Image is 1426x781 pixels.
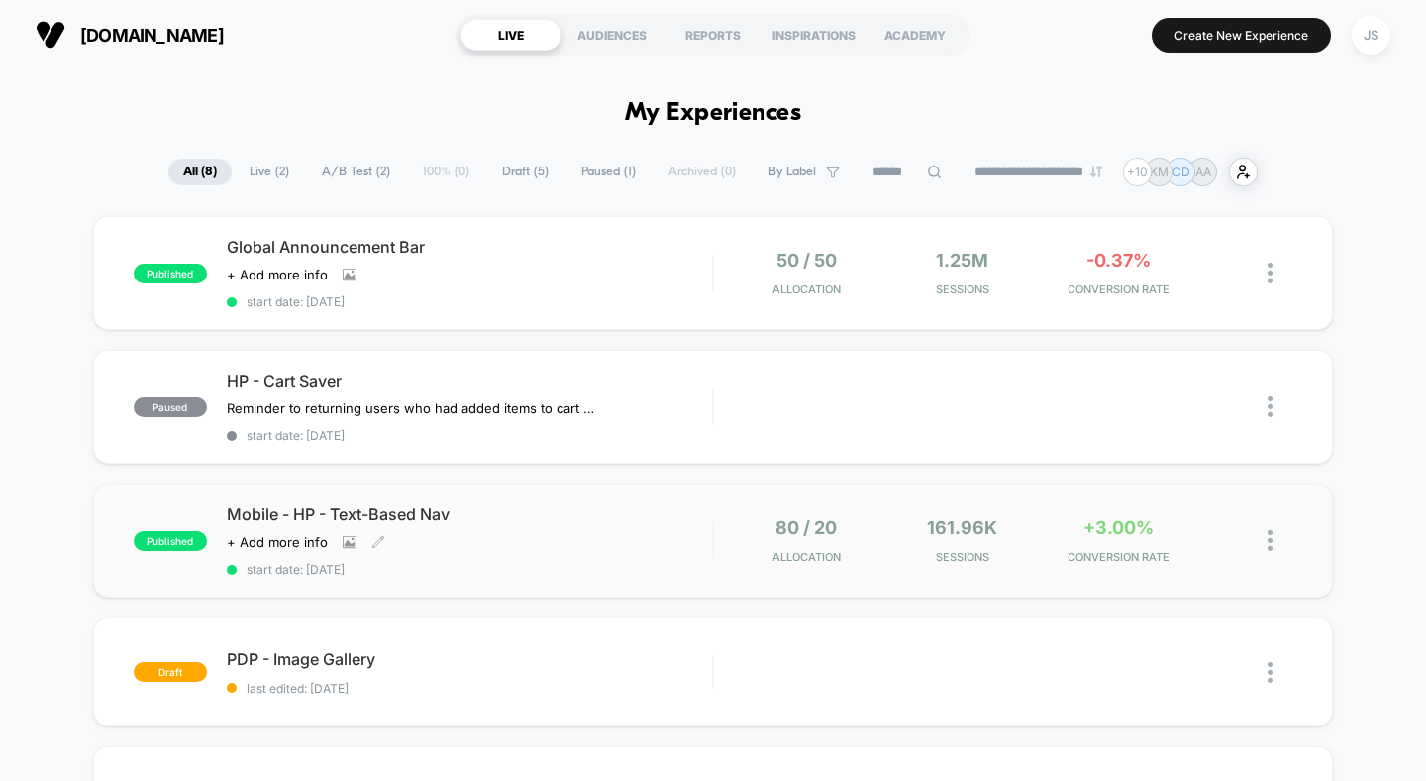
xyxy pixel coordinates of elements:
span: published [134,531,207,551]
span: A/B Test ( 2 ) [307,159,405,185]
span: [DOMAIN_NAME] [80,25,224,46]
img: Visually logo [36,20,65,50]
img: close [1268,263,1273,283]
span: + Add more info [227,534,328,550]
span: start date: [DATE] [227,294,713,309]
span: Paused ( 1 ) [566,159,651,185]
span: + Add more info [227,267,328,282]
span: -0.37% [1086,250,1151,271]
span: Reminder to returning users who had added items to cart that we saved their cart and they can cli... [227,400,594,416]
span: last edited: [DATE] [227,681,713,696]
h1: My Experiences [625,99,802,128]
span: Sessions [889,282,1035,296]
p: CD [1172,165,1190,179]
div: JS [1352,16,1390,55]
span: Draft ( 5 ) [487,159,563,185]
img: close [1268,530,1273,551]
span: 1.25M [936,250,988,271]
button: [DOMAIN_NAME] [30,19,230,51]
span: 161.96k [927,517,997,538]
span: published [134,264,207,283]
div: LIVE [460,19,561,51]
span: start date: [DATE] [227,428,713,443]
span: By Label [768,165,816,179]
div: REPORTS [662,19,764,51]
span: 80 / 20 [775,517,837,538]
p: AA [1195,165,1211,179]
div: + 10 [1123,158,1152,186]
p: KM [1150,165,1169,179]
button: Create New Experience [1152,18,1331,53]
span: paused [134,397,207,417]
span: CONVERSION RATE [1046,282,1191,296]
span: 50 / 50 [776,250,837,271]
span: Mobile - HP - Text-Based Nav [227,504,713,524]
span: PDP - Image Gallery [227,649,713,669]
span: Allocation [772,282,841,296]
div: INSPIRATIONS [764,19,865,51]
span: CONVERSION RATE [1046,550,1191,564]
img: close [1268,396,1273,417]
span: HP - Cart Saver [227,371,713,390]
span: Global Announcement Bar [227,237,713,257]
span: Live ( 2 ) [235,159,304,185]
span: All ( 8 ) [168,159,232,185]
button: JS [1346,15,1396,56]
img: close [1268,662,1273,683]
span: Sessions [889,550,1035,564]
img: end [1090,166,1102,177]
div: ACADEMY [865,19,966,51]
div: AUDIENCES [561,19,662,51]
span: start date: [DATE] [227,562,713,577]
span: Allocation [772,550,841,564]
span: +3.00% [1083,517,1154,538]
span: draft [134,662,207,682]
